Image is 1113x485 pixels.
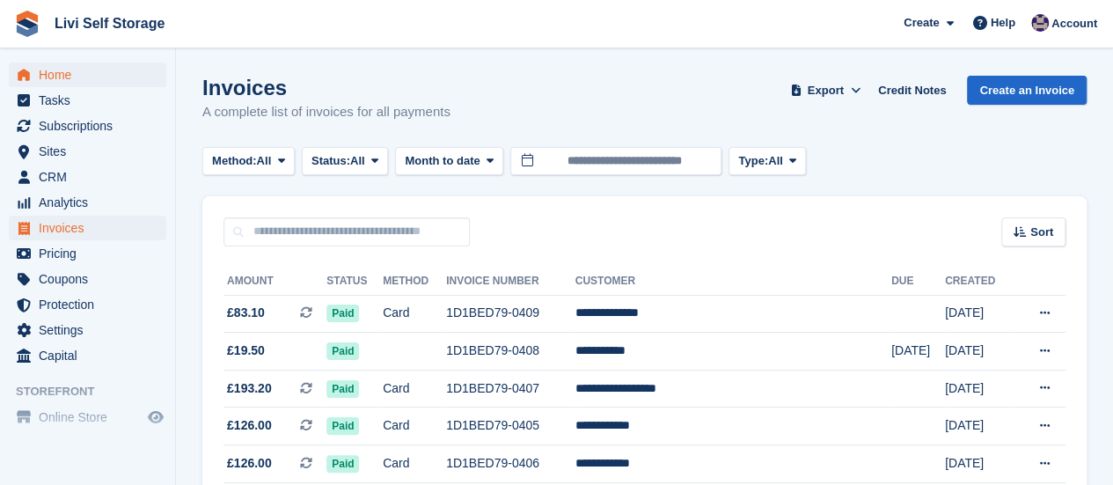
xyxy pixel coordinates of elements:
[446,445,575,483] td: 1D1BED79-0406
[945,408,1014,445] td: [DATE]
[257,152,272,170] span: All
[446,333,575,371] td: 1D1BED79-0408
[945,445,1014,483] td: [DATE]
[9,190,166,215] a: menu
[227,342,265,360] span: £19.50
[39,165,144,189] span: CRM
[227,379,272,398] span: £193.20
[446,408,575,445] td: 1D1BED79-0405
[39,241,144,266] span: Pricing
[904,14,939,32] span: Create
[48,9,172,38] a: Livi Self Storage
[9,139,166,164] a: menu
[16,383,175,400] span: Storefront
[945,370,1014,408] td: [DATE]
[326,380,359,398] span: Paid
[729,147,806,176] button: Type: All
[39,139,144,164] span: Sites
[945,295,1014,333] td: [DATE]
[145,407,166,428] a: Preview store
[1031,14,1049,32] img: Jim
[383,370,446,408] td: Card
[945,333,1014,371] td: [DATE]
[39,190,144,215] span: Analytics
[350,152,365,170] span: All
[575,268,891,296] th: Customer
[39,62,144,87] span: Home
[39,343,144,368] span: Capital
[311,152,350,170] span: Status:
[326,268,383,296] th: Status
[9,216,166,240] a: menu
[202,147,295,176] button: Method: All
[383,408,446,445] td: Card
[9,88,166,113] a: menu
[383,268,446,296] th: Method
[405,152,480,170] span: Month to date
[768,152,783,170] span: All
[227,454,272,473] span: £126.00
[446,370,575,408] td: 1D1BED79-0407
[326,342,359,360] span: Paid
[787,76,864,105] button: Export
[991,14,1015,32] span: Help
[39,114,144,138] span: Subscriptions
[227,304,265,322] span: £83.10
[395,147,503,176] button: Month to date
[202,76,450,99] h1: Invoices
[945,268,1014,296] th: Created
[446,295,575,333] td: 1D1BED79-0409
[808,82,844,99] span: Export
[39,405,144,430] span: Online Store
[1030,224,1053,241] span: Sort
[9,292,166,317] a: menu
[39,292,144,317] span: Protection
[9,241,166,266] a: menu
[383,445,446,483] td: Card
[326,305,359,322] span: Paid
[302,147,388,176] button: Status: All
[202,102,450,122] p: A complete list of invoices for all payments
[326,417,359,435] span: Paid
[39,88,144,113] span: Tasks
[212,152,257,170] span: Method:
[446,268,575,296] th: Invoice Number
[383,295,446,333] td: Card
[967,76,1087,105] a: Create an Invoice
[9,62,166,87] a: menu
[9,318,166,342] a: menu
[223,268,326,296] th: Amount
[326,455,359,473] span: Paid
[871,76,953,105] a: Credit Notes
[891,333,945,371] td: [DATE]
[9,343,166,368] a: menu
[9,165,166,189] a: menu
[39,216,144,240] span: Invoices
[9,114,166,138] a: menu
[1051,15,1097,33] span: Account
[14,11,40,37] img: stora-icon-8386f47178a22dfd0bd8f6a31ec36ba5ce8667c1dd55bd0f319d3a0aa187defe.svg
[39,267,144,291] span: Coupons
[738,152,768,170] span: Type:
[39,318,144,342] span: Settings
[9,267,166,291] a: menu
[9,405,166,430] a: menu
[891,268,945,296] th: Due
[227,416,272,435] span: £126.00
